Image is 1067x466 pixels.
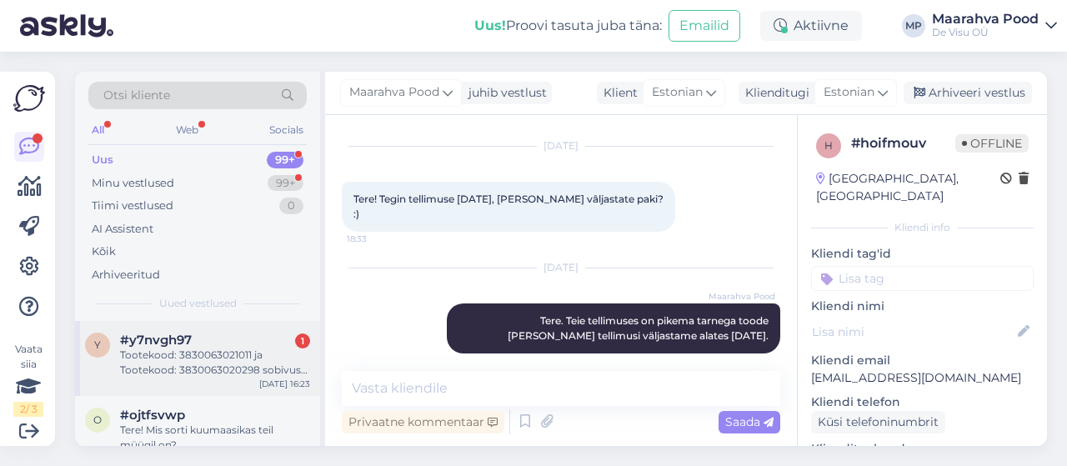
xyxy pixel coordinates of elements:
[709,290,775,303] span: Maarahva Pood
[811,440,1034,458] p: Klienditeekond
[824,83,874,102] span: Estonian
[92,267,160,283] div: Arhiveeritud
[932,13,1039,26] div: Maarahva Pood
[652,83,703,102] span: Estonian
[816,170,1000,205] div: [GEOGRAPHIC_DATA], [GEOGRAPHIC_DATA]
[713,354,775,367] span: 8:59
[173,119,202,141] div: Web
[94,338,101,351] span: y
[462,84,547,102] div: juhib vestlust
[92,221,153,238] div: AI Assistent
[259,378,310,390] div: [DATE] 16:23
[159,296,237,311] span: Uued vestlused
[811,298,1034,315] p: Kliendi nimi
[279,198,303,214] div: 0
[932,13,1057,39] a: Maarahva PoodDe Visu OÜ
[811,411,945,433] div: Küsi telefoninumbrit
[811,393,1034,411] p: Kliendi telefon
[92,152,113,168] div: Uus
[13,85,45,112] img: Askly Logo
[92,198,173,214] div: Tiimi vestlused
[597,84,638,102] div: Klient
[474,18,506,33] b: Uus!
[295,333,310,348] div: 1
[851,133,955,153] div: # hoifmouv
[268,175,303,192] div: 99+
[92,243,116,260] div: Kõik
[811,220,1034,235] div: Kliendi info
[93,413,102,426] span: o
[508,314,771,342] span: Tere. Teie tellimuses on pikema tarnega toode [PERSON_NAME] tellimusi väljastame alates [DATE].
[13,402,43,417] div: 2 / 3
[474,16,662,36] div: Proovi tasuta juba täna:
[347,233,409,245] span: 18:33
[932,26,1039,39] div: De Visu OÜ
[342,260,780,275] div: [DATE]
[955,134,1029,153] span: Offline
[88,119,108,141] div: All
[811,352,1034,369] p: Kliendi email
[92,175,174,192] div: Minu vestlused
[120,348,310,378] div: Tootekood: 3830063021011 ja Tootekood: 3830063020298 sobivus-erinevus. Vedruga mudelis vist valmi...
[824,139,833,152] span: h
[669,10,740,42] button: Emailid
[13,342,43,417] div: Vaata siia
[120,408,185,423] span: #ojtfsvwp
[267,152,303,168] div: 99+
[120,423,310,453] div: Tere! Mis sorti kuumaasikas teil müügil on?
[103,87,170,104] span: Otsi kliente
[902,14,925,38] div: MP
[811,369,1034,387] p: [EMAIL_ADDRESS][DOMAIN_NAME]
[353,193,666,220] span: Tere! Tegin tellimuse [DATE], [PERSON_NAME] vâljastate paki? :)
[342,138,780,153] div: [DATE]
[811,245,1034,263] p: Kliendi tag'id
[349,83,439,102] span: Maarahva Pood
[342,411,504,433] div: Privaatne kommentaar
[760,11,862,41] div: Aktiivne
[120,333,192,348] span: #y7nvgh97
[725,414,774,429] span: Saada
[811,266,1034,291] input: Lisa tag
[812,323,1014,341] input: Lisa nimi
[739,84,809,102] div: Klienditugi
[266,119,307,141] div: Socials
[904,82,1032,104] div: Arhiveeri vestlus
